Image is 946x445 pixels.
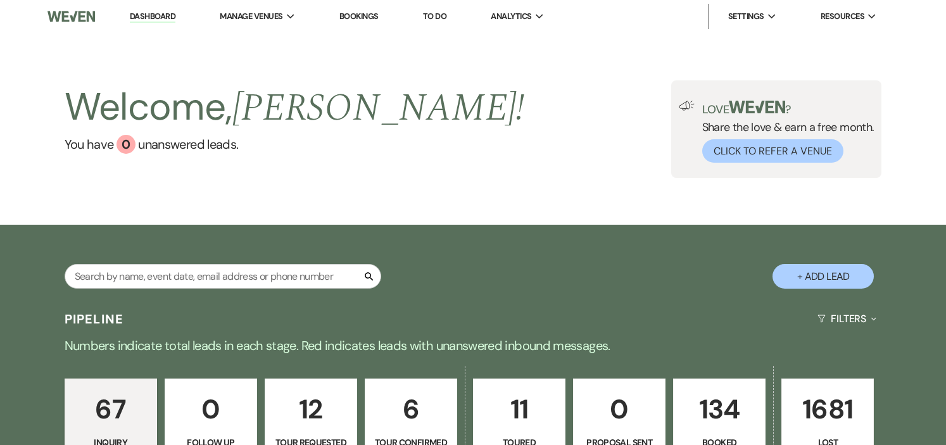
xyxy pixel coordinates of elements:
a: Dashboard [130,11,175,23]
span: Analytics [491,10,531,23]
p: 0 [581,388,657,430]
div: 0 [117,135,136,154]
p: 11 [481,388,557,430]
button: Click to Refer a Venue [702,139,843,163]
p: 0 [173,388,249,430]
button: + Add Lead [773,264,874,289]
a: To Do [423,11,446,22]
input: Search by name, event date, email address or phone number [65,264,381,289]
p: Love ? [702,101,874,115]
p: 12 [273,388,349,430]
span: Resources [821,10,864,23]
span: Manage Venues [220,10,282,23]
a: Bookings [339,11,379,22]
button: Filters [812,302,881,335]
h3: Pipeline [65,310,124,328]
img: Weven Logo [47,3,95,30]
span: [PERSON_NAME] ! [232,79,525,137]
div: Share the love & earn a free month. [695,101,874,163]
p: Numbers indicate total leads in each stage. Red indicates leads with unanswered inbound messages. [17,335,929,356]
p: 134 [681,388,757,430]
h2: Welcome, [65,80,525,135]
p: 6 [373,388,449,430]
span: Settings [728,10,764,23]
img: weven-logo-green.svg [729,101,785,113]
a: You have 0 unanswered leads. [65,135,525,154]
p: 67 [73,388,149,430]
p: 1681 [790,388,866,430]
img: loud-speaker-illustration.svg [679,101,695,111]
